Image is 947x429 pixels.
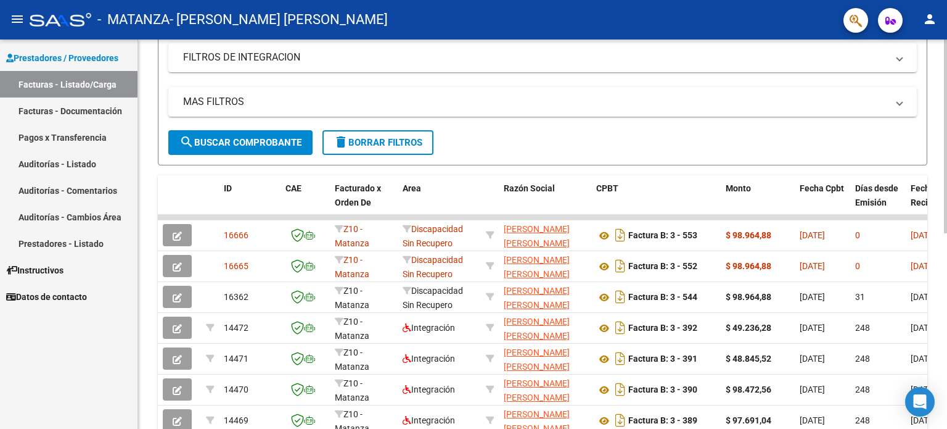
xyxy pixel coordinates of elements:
[183,95,887,109] mat-panel-title: MAS FILTROS
[504,317,570,341] span: [PERSON_NAME] [PERSON_NAME]
[6,264,64,277] span: Instructivos
[850,175,906,230] datatable-header-cell: Días desde Emisión
[721,175,795,230] datatable-header-cell: Monto
[334,137,422,148] span: Borrar Filtros
[183,51,887,64] mat-panel-title: FILTROS DE INTEGRACION
[504,255,570,279] span: [PERSON_NAME] [PERSON_NAME]
[403,385,455,394] span: Integración
[224,354,248,364] span: 14471
[800,415,825,425] span: [DATE]
[800,230,825,240] span: [DATE]
[403,354,455,364] span: Integración
[224,261,248,271] span: 16665
[403,286,463,310] span: Discapacidad Sin Recupero
[612,225,628,245] i: Descargar documento
[726,354,771,364] strong: $ 48.845,52
[800,292,825,302] span: [DATE]
[224,323,248,333] span: 14472
[628,416,697,426] strong: Factura B: 3 - 389
[330,175,398,230] datatable-header-cell: Facturado x Orden De
[170,6,388,33] span: - [PERSON_NAME] [PERSON_NAME]
[219,175,281,230] datatable-header-cell: ID
[281,175,330,230] datatable-header-cell: CAE
[911,323,936,333] span: [DATE]
[334,135,348,149] mat-icon: delete
[504,348,570,372] span: [PERSON_NAME] [PERSON_NAME]
[285,183,301,193] span: CAE
[504,284,586,310] div: 27298672680
[726,385,771,394] strong: $ 98.472,56
[97,6,170,33] span: - MATANZA
[726,415,771,425] strong: $ 97.691,04
[726,230,771,240] strong: $ 98.964,88
[504,224,570,248] span: [PERSON_NAME] [PERSON_NAME]
[726,323,771,333] strong: $ 49.236,28
[911,415,936,425] span: [DATE]
[335,286,369,310] span: Z10 - Matanza
[905,387,935,417] div: Open Intercom Messenger
[628,231,697,241] strong: Factura B: 3 - 553
[612,287,628,307] i: Descargar documento
[911,385,936,394] span: [DATE]
[168,130,313,155] button: Buscar Comprobante
[179,135,194,149] mat-icon: search
[628,354,697,364] strong: Factura B: 3 - 391
[612,318,628,338] i: Descargar documento
[628,262,697,272] strong: Factura B: 3 - 552
[504,315,586,341] div: 27298672680
[224,385,248,394] span: 14470
[504,346,586,372] div: 27298672680
[800,261,825,271] span: [DATE]
[224,183,232,193] span: ID
[335,183,381,207] span: Facturado x Orden De
[179,137,301,148] span: Buscar Comprobante
[855,385,870,394] span: 248
[795,175,850,230] datatable-header-cell: Fecha Cpbt
[800,323,825,333] span: [DATE]
[335,317,369,341] span: Z10 - Matanza
[596,183,618,193] span: CPBT
[726,183,751,193] span: Monto
[855,323,870,333] span: 248
[628,385,697,395] strong: Factura B: 3 - 390
[403,323,455,333] span: Integración
[855,292,865,302] span: 31
[726,292,771,302] strong: $ 98.964,88
[224,230,248,240] span: 16666
[855,230,860,240] span: 0
[911,261,936,271] span: [DATE]
[911,230,936,240] span: [DATE]
[628,293,697,302] strong: Factura B: 3 - 544
[168,87,917,117] mat-expansion-panel-header: MAS FILTROS
[504,222,586,248] div: 27298672680
[504,377,586,402] div: 27298672680
[403,415,455,425] span: Integración
[403,183,421,193] span: Area
[922,12,937,27] mat-icon: person
[612,380,628,399] i: Descargar documento
[628,323,697,333] strong: Factura B: 3 - 392
[6,290,87,304] span: Datos de contacto
[612,349,628,369] i: Descargar documento
[224,292,248,302] span: 16362
[800,354,825,364] span: [DATE]
[504,378,570,402] span: [PERSON_NAME] [PERSON_NAME]
[911,292,936,302] span: [DATE]
[335,255,369,279] span: Z10 - Matanza
[335,224,369,248] span: Z10 - Matanza
[10,12,25,27] mat-icon: menu
[612,256,628,276] i: Descargar documento
[591,175,721,230] datatable-header-cell: CPBT
[855,183,898,207] span: Días desde Emisión
[6,51,118,65] span: Prestadores / Proveedores
[224,415,248,425] span: 14469
[322,130,433,155] button: Borrar Filtros
[504,286,570,310] span: [PERSON_NAME] [PERSON_NAME]
[335,348,369,372] span: Z10 - Matanza
[168,43,917,72] mat-expansion-panel-header: FILTROS DE INTEGRACION
[911,354,936,364] span: [DATE]
[403,255,463,279] span: Discapacidad Sin Recupero
[403,224,463,248] span: Discapacidad Sin Recupero
[800,385,825,394] span: [DATE]
[499,175,591,230] datatable-header-cell: Razón Social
